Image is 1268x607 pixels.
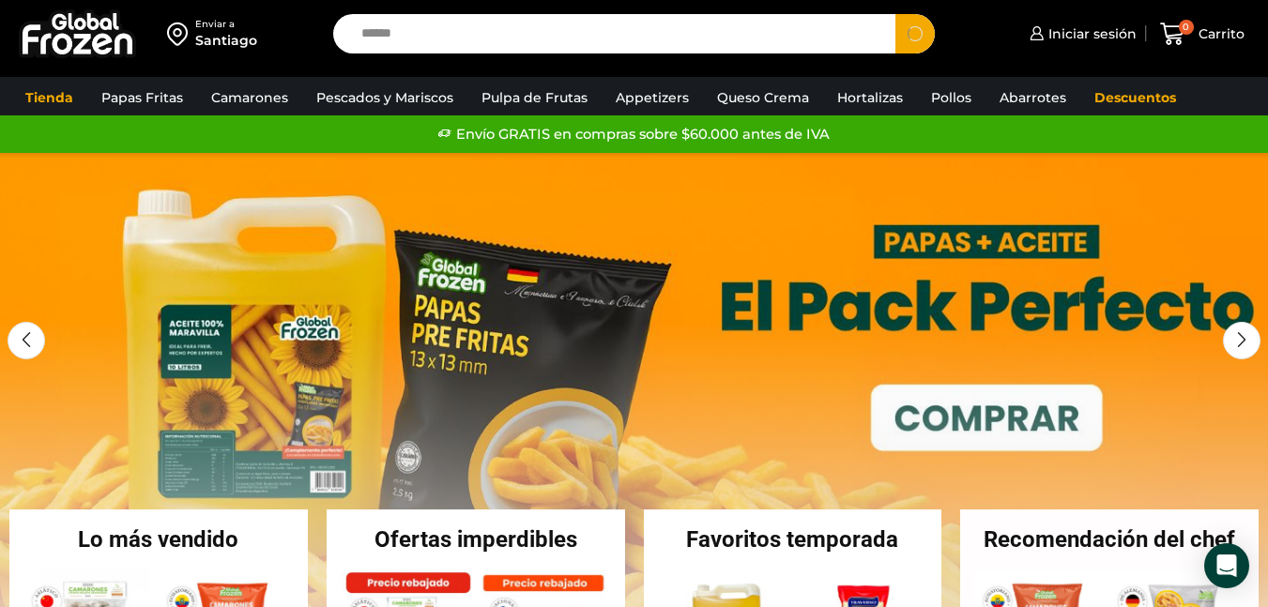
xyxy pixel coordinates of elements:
[202,80,298,115] a: Camarones
[895,14,935,53] button: Search button
[960,528,1259,551] h2: Recomendación del chef
[8,322,45,359] div: Previous slide
[1223,322,1260,359] div: Next slide
[327,528,625,551] h2: Ofertas imperdibles
[92,80,192,115] a: Papas Fritas
[16,80,83,115] a: Tienda
[167,18,195,50] img: address-field-icon.svg
[644,528,942,551] h2: Favoritos temporada
[708,80,818,115] a: Queso Crema
[472,80,597,115] a: Pulpa de Frutas
[1155,12,1249,56] a: 0 Carrito
[1085,80,1185,115] a: Descuentos
[195,31,257,50] div: Santiago
[1179,20,1194,35] span: 0
[828,80,912,115] a: Hortalizas
[307,80,463,115] a: Pescados y Mariscos
[9,528,308,551] h2: Lo más vendido
[1025,15,1137,53] a: Iniciar sesión
[1194,24,1245,43] span: Carrito
[195,18,257,31] div: Enviar a
[922,80,981,115] a: Pollos
[1204,543,1249,588] div: Open Intercom Messenger
[606,80,698,115] a: Appetizers
[990,80,1076,115] a: Abarrotes
[1044,24,1137,43] span: Iniciar sesión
